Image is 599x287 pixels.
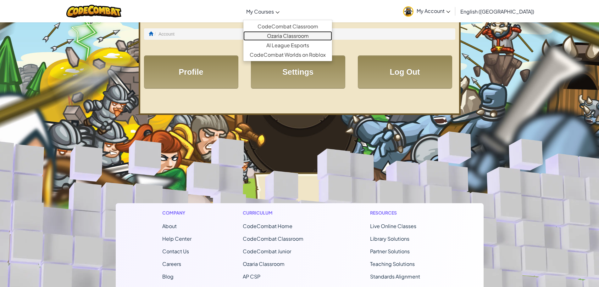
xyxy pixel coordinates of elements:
[370,235,409,242] a: Library Solutions
[417,8,450,14] span: My Account
[243,235,303,242] a: CodeCombat Classroom
[370,210,437,216] h1: Resources
[457,3,537,20] a: English ([GEOGRAPHIC_DATA])
[243,41,332,50] a: AI League Esports
[370,273,420,280] a: Standards Alignment
[144,55,238,89] a: Profile
[243,273,260,280] a: AP CSP
[243,50,332,60] a: CodeCombat Worlds on Roblox
[460,8,534,15] span: English ([GEOGRAPHIC_DATA])
[251,55,345,89] a: Settings
[243,223,292,229] span: CodeCombat Home
[358,55,452,89] a: Log Out
[246,8,274,15] span: My Courses
[162,248,189,255] span: Contact Us
[403,6,413,17] img: avatar
[370,223,416,229] a: Live Online Classes
[243,261,285,267] a: Ozaria Classroom
[162,210,191,216] h1: Company
[370,261,415,267] a: Teaching Solutions
[243,31,332,41] a: Ozaria Classroom
[370,248,410,255] a: Partner Solutions
[243,3,283,20] a: My Courses
[243,22,332,31] a: CodeCombat Classroom
[162,223,177,229] a: About
[243,210,319,216] h1: Curriculum
[162,273,174,280] a: Blog
[243,248,291,255] a: CodeCombat Junior
[162,235,191,242] a: Help Center
[66,5,121,18] img: CodeCombat logo
[153,31,175,37] li: Account
[162,261,181,267] a: Careers
[400,1,453,21] a: My Account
